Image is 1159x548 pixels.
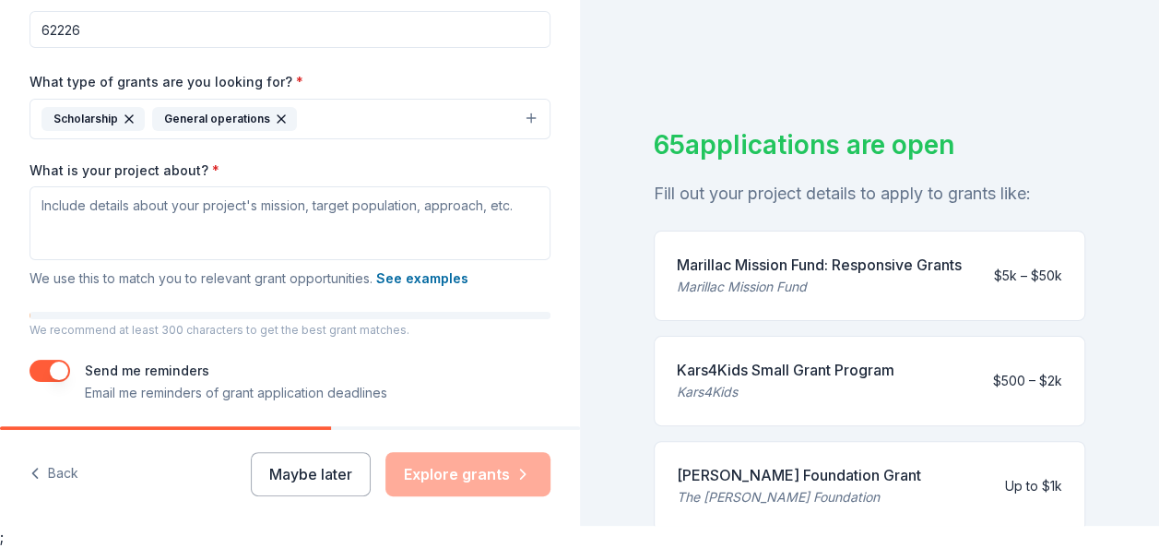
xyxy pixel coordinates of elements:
button: Maybe later [251,452,371,496]
div: $5k – $50k [994,265,1062,287]
div: Kars4Kids Small Grant Program [677,359,894,381]
div: [PERSON_NAME] Foundation Grant [677,464,921,486]
div: Kars4Kids [677,381,894,403]
span: We use this to match you to relevant grant opportunities. [30,270,468,286]
button: Back [30,455,78,494]
button: See examples [376,268,468,290]
label: Send me reminders [85,363,209,378]
div: $500 – $2k [993,370,1062,392]
div: Marillac Mission Fund: Responsive Grants [677,254,962,276]
p: Email me reminders of grant application deadlines [85,382,387,404]
p: We recommend at least 300 characters to get the best grant matches. [30,323,550,338]
input: 12345 (U.S. only) [30,11,550,48]
button: ScholarshipGeneral operations [30,99,550,139]
div: The [PERSON_NAME] Foundation [677,486,921,508]
label: What is your project about? [30,161,219,180]
label: What type of grants are you looking for? [30,73,303,91]
div: Up to $1k [1005,475,1062,497]
div: Fill out your project details to apply to grants like: [654,179,1086,208]
div: Marillac Mission Fund [677,276,962,298]
div: Scholarship [41,107,145,131]
div: 65 applications are open [654,125,1086,164]
div: General operations [152,107,297,131]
